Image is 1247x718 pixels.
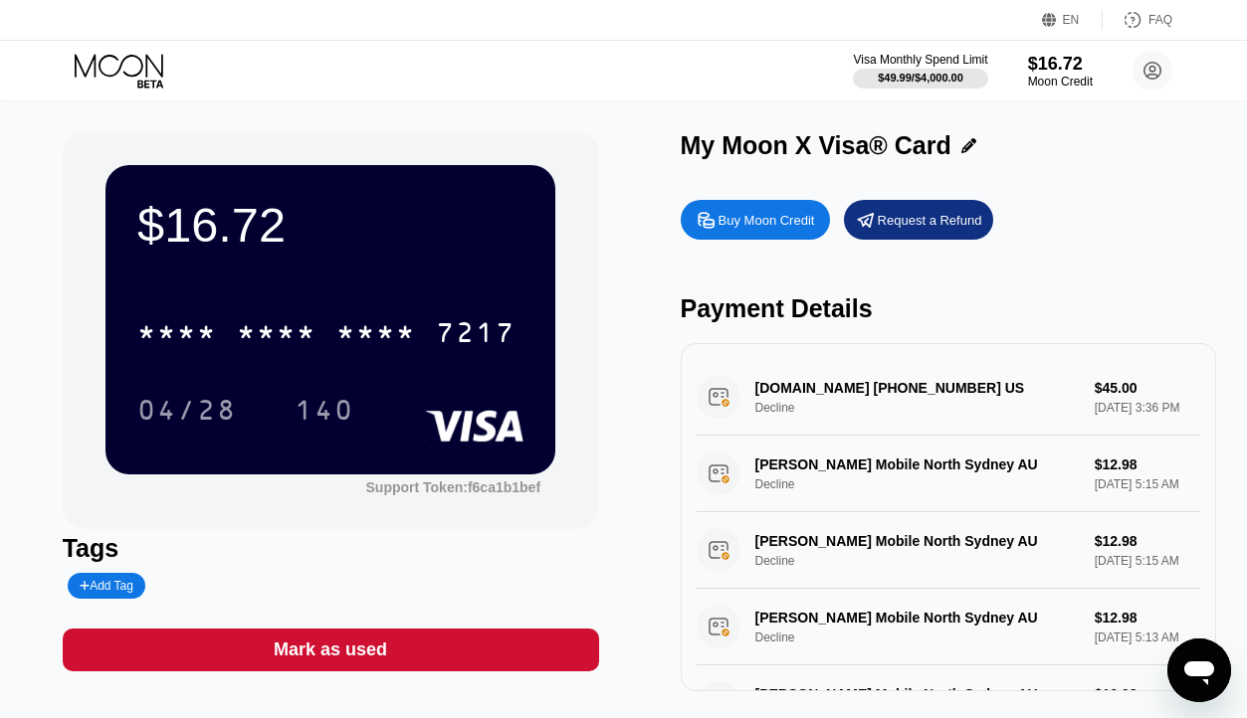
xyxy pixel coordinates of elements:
[122,385,252,435] div: 04/28
[1063,13,1080,27] div: EN
[1028,54,1093,89] div: $16.72Moon Credit
[1042,10,1103,30] div: EN
[1167,638,1231,702] iframe: Button to launch messaging window
[1028,75,1093,89] div: Moon Credit
[681,131,951,160] div: My Moon X Visa® Card
[844,200,993,240] div: Request a Refund
[853,53,987,89] div: Visa Monthly Spend Limit$49.99/$4,000.00
[878,72,963,84] div: $49.99 / $4,000.00
[137,397,237,429] div: 04/28
[68,573,145,599] div: Add Tag
[63,534,599,563] div: Tags
[719,212,815,229] div: Buy Moon Credit
[878,212,982,229] div: Request a Refund
[80,579,133,593] div: Add Tag
[853,53,987,67] div: Visa Monthly Spend Limit
[1028,54,1093,75] div: $16.72
[436,319,516,351] div: 7217
[295,397,354,429] div: 140
[366,479,541,495] div: Support Token:f6ca1b1bef
[681,294,1217,323] div: Payment Details
[681,200,830,240] div: Buy Moon Credit
[1103,10,1172,30] div: FAQ
[63,628,599,671] div: Mark as used
[366,479,541,495] div: Support Token: f6ca1b1bef
[280,385,369,435] div: 140
[137,197,523,253] div: $16.72
[274,638,387,661] div: Mark as used
[1148,13,1172,27] div: FAQ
